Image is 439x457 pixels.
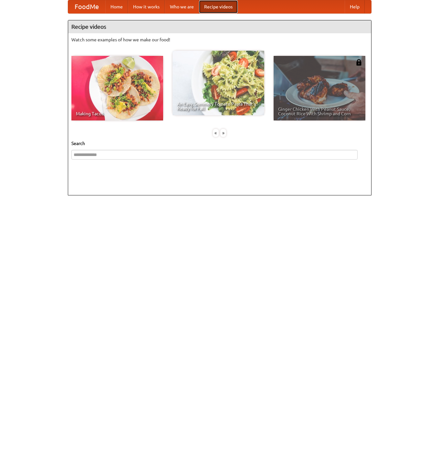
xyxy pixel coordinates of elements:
a: An Easy, Summery Tomato Pasta That's Ready for Fall [172,51,264,115]
h4: Recipe videos [68,20,371,33]
h5: Search [71,140,368,147]
p: Watch some examples of how we make our food! [71,36,368,43]
span: An Easy, Summery Tomato Pasta That's Ready for Fall [177,102,260,111]
a: FoodMe [68,0,105,13]
a: Home [105,0,128,13]
a: Who we are [165,0,199,13]
a: Making Tacos [71,56,163,120]
div: « [213,129,219,137]
div: » [220,129,226,137]
a: How it works [128,0,165,13]
img: 483408.png [356,59,362,66]
a: Help [345,0,365,13]
a: Recipe videos [199,0,238,13]
span: Making Tacos [76,111,159,116]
